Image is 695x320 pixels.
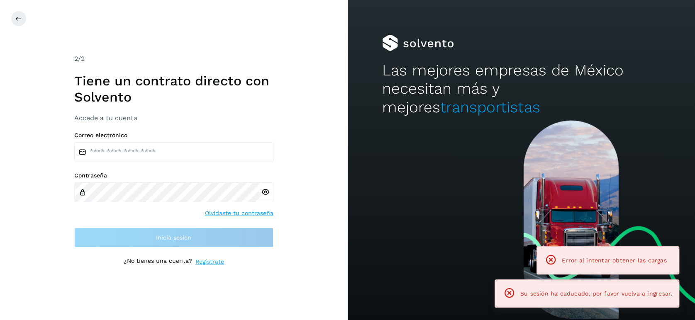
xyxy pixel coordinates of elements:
h2: Las mejores empresas de México necesitan más y mejores [382,61,660,116]
h1: Tiene un contrato directo con Solvento [74,73,273,105]
div: /2 [74,54,273,64]
span: Inicia sesión [156,235,191,240]
h3: Accede a tu cuenta [74,114,273,122]
a: Regístrate [195,257,224,266]
label: Correo electrónico [74,132,273,139]
span: Su sesión ha caducado, por favor vuelva a ingresar. [520,290,672,297]
span: 2 [74,55,78,63]
span: Error al intentar obtener las cargas [562,257,666,264]
button: Inicia sesión [74,228,273,247]
span: transportistas [440,98,540,116]
a: Olvidaste tu contraseña [205,209,273,218]
label: Contraseña [74,172,273,179]
p: ¿No tienes una cuenta? [124,257,192,266]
